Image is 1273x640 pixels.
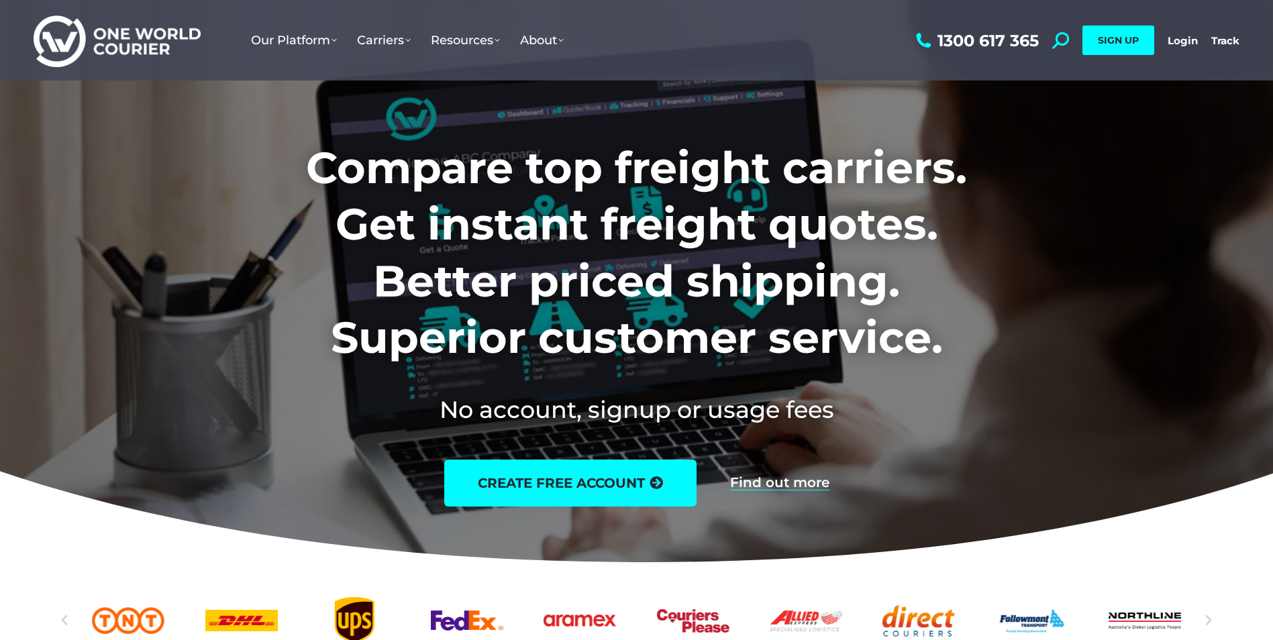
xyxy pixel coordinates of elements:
a: Our Platform [241,19,347,61]
span: About [520,33,564,48]
span: SIGN UP [1098,34,1139,46]
img: One World Courier [34,13,201,68]
h1: Compare top freight carriers. Get instant freight quotes. Better priced shipping. Superior custom... [217,140,1056,366]
a: 1300 617 365 [913,32,1039,49]
a: SIGN UP [1082,25,1154,55]
a: create free account [444,460,697,506]
span: Carriers [357,33,411,48]
a: Find out more [730,476,829,490]
span: Resources [431,33,500,48]
a: Login [1168,34,1198,47]
span: Our Platform [251,33,337,48]
a: Resources [421,19,510,61]
a: About [510,19,574,61]
h2: No account, signup or usage fees [217,393,1056,426]
a: Carriers [347,19,421,61]
a: Track [1211,34,1239,47]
